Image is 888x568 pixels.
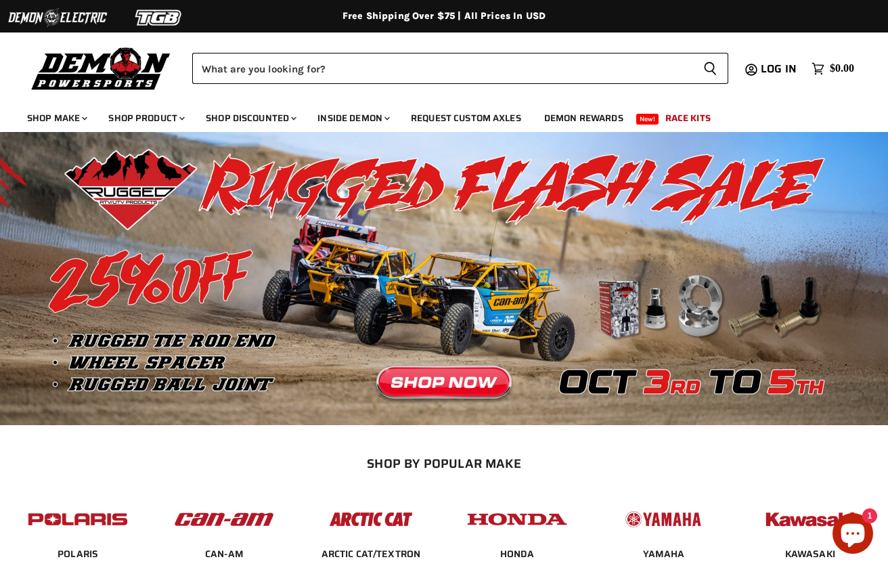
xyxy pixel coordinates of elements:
a: Race Kits [655,104,721,132]
a: HONDA [500,548,535,560]
a: YAMAHA [643,548,685,560]
form: Product [192,53,728,84]
span: KAWASAKI [785,548,835,561]
span: CAN-AM [205,548,244,561]
inbox-online-store-chat: Shopify online store chat [828,513,877,557]
span: YAMAHA [643,548,685,561]
img: POPULAR_MAKE_logo_1_adc20308-ab24-48c4-9fac-e3c1a623d575.jpg [171,499,277,540]
img: POPULAR_MAKE_logo_4_4923a504-4bac-4306-a1be-165a52280178.jpg [464,499,570,540]
a: Shop Product [98,104,193,132]
span: HONDA [500,548,535,561]
a: POLARIS [58,548,98,560]
button: Search [692,53,728,84]
span: $0.00 [830,62,854,75]
a: Shop Discounted [196,104,305,132]
a: CAN-AM [205,548,244,560]
img: POPULAR_MAKE_logo_3_027535af-6171-4c5e-a9bc-f0eccd05c5d6.jpg [318,499,424,540]
img: POPULAR_MAKE_logo_5_20258e7f-293c-4aac-afa8-159eaa299126.jpg [610,499,716,540]
a: $0.00 [805,59,861,79]
a: Log in [755,63,805,75]
span: New! [636,114,659,125]
img: TGB Logo 2 [108,5,210,30]
a: ARCTIC CAT/TEXTRON [321,548,421,560]
a: Request Custom Axles [401,104,531,132]
img: POPULAR_MAKE_logo_2_dba48cf1-af45-46d4-8f73-953a0f002620.jpg [25,499,131,540]
a: Inside Demon [307,104,398,132]
h2: SHOP BY POPULAR MAKE [17,456,872,471]
a: Shop Make [17,104,95,132]
span: POLARIS [58,548,98,561]
a: Demon Rewards [534,104,634,132]
span: Log in [761,60,797,77]
img: Demon Powersports [27,44,175,92]
ul: Main menu [17,99,851,132]
img: Demon Electric Logo 2 [7,5,108,30]
input: Search [192,53,692,84]
span: ARCTIC CAT/TEXTRON [321,548,421,561]
a: KAWASAKI [785,548,835,560]
img: POPULAR_MAKE_logo_6_76e8c46f-2d1e-4ecc-b320-194822857d41.jpg [757,499,863,540]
